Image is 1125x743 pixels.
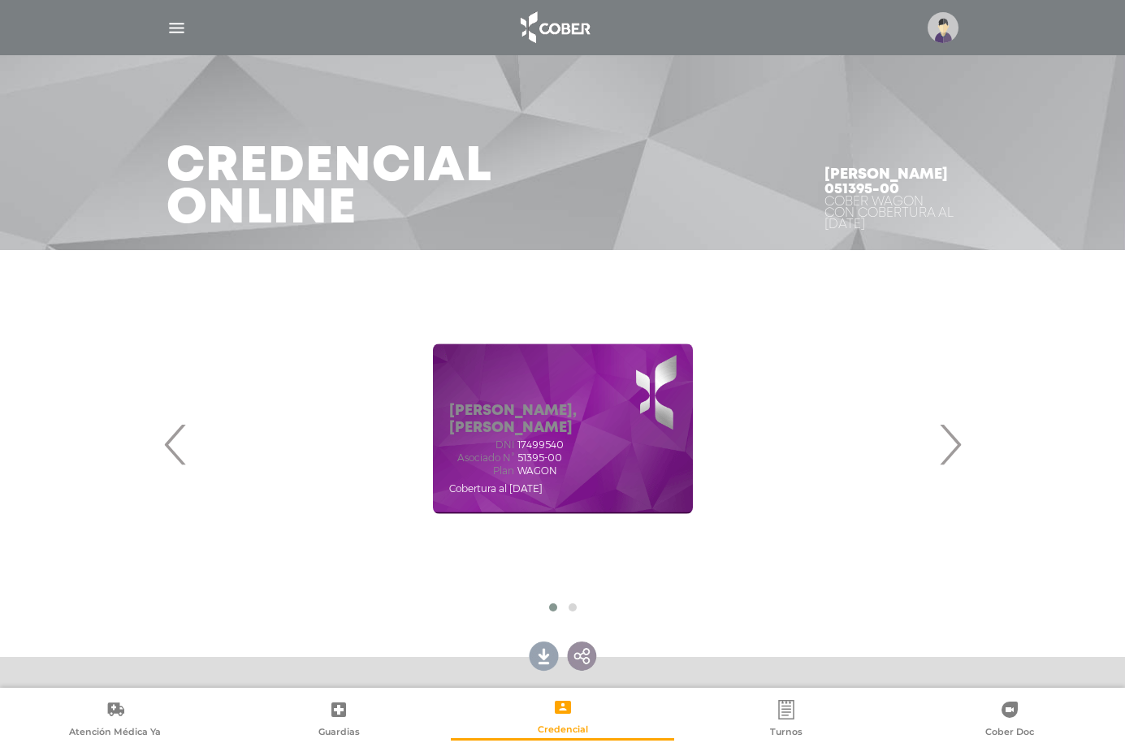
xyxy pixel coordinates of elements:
[824,167,959,197] h4: [PERSON_NAME] 051395-00
[928,12,958,43] img: profile-placeholder.svg
[538,724,588,738] span: Credencial
[934,400,966,488] span: Next
[898,699,1122,741] a: Cober Doc
[985,726,1034,741] span: Cober Doc
[449,439,514,451] span: DNI
[517,465,557,477] span: WAGON
[517,439,564,451] span: 17499540
[512,8,597,47] img: logo_cober_home-white.png
[674,699,898,741] a: Turnos
[3,699,227,741] a: Atención Médica Ya
[451,697,674,738] a: Credencial
[69,726,161,741] span: Atención Médica Ya
[517,452,562,464] span: 51395-00
[770,726,803,741] span: Turnos
[449,482,543,495] span: Cobertura al [DATE]
[824,197,959,231] div: Cober WAGON Con Cobertura al [DATE]
[318,726,360,741] span: Guardias
[449,403,677,438] h5: [PERSON_NAME], [PERSON_NAME]
[449,465,514,477] span: Plan
[449,452,514,464] span: Asociado N°
[227,699,450,741] a: Guardias
[167,146,492,231] h3: Credencial Online
[167,18,187,38] img: Cober_menu-lines-white.svg
[160,400,192,488] span: Previous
